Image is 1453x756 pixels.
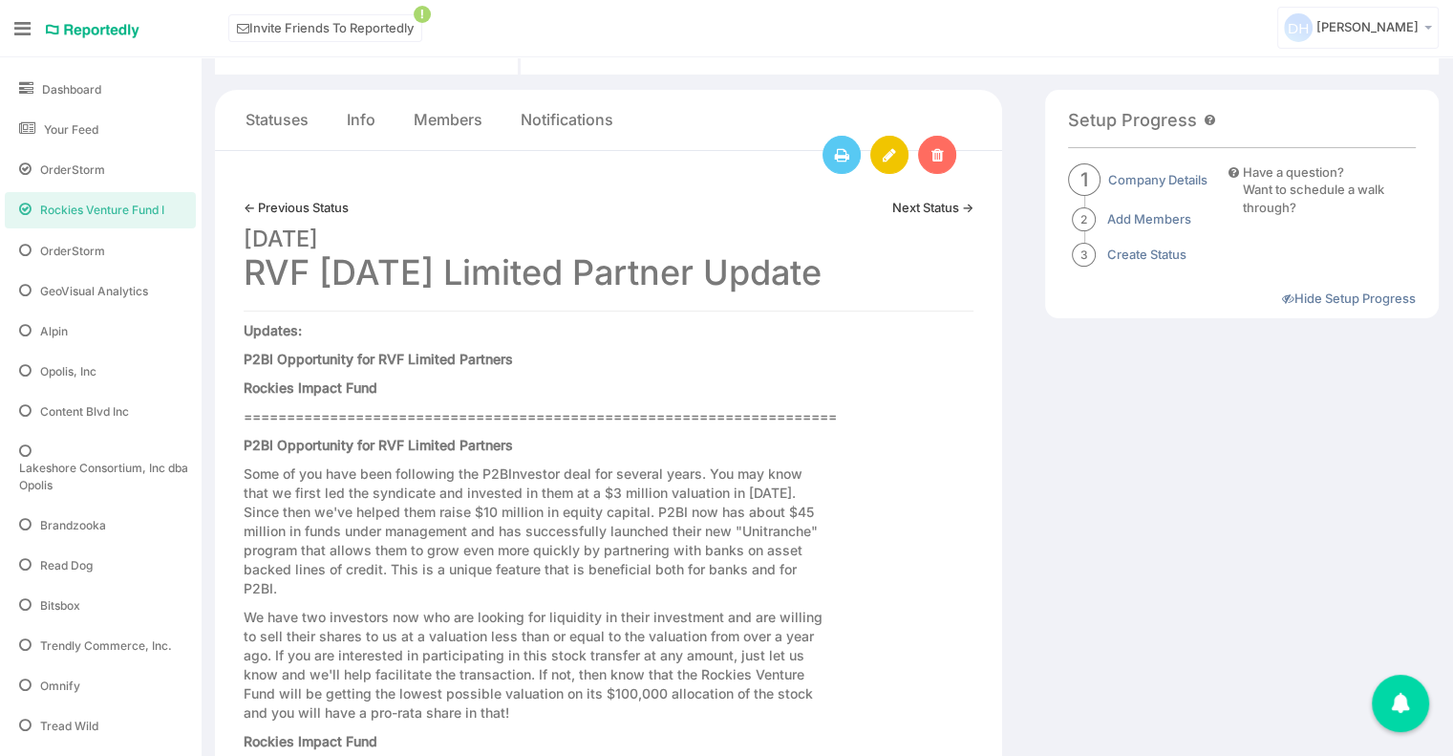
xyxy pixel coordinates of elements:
a: Read Dog [5,548,196,583]
a: Content Blvd Inc [5,394,196,429]
span: OrderStorm [40,243,105,259]
span: Your Feed [44,121,98,138]
a: Omnify [5,668,196,703]
span: OrderStorm [40,162,105,178]
span: Dashboard [42,81,101,97]
a: Dashboard [5,72,196,107]
a: Next Status → [892,199,973,217]
a: Brandzooka [5,508,196,543]
small: [DATE] [244,225,318,252]
a: Lakeshore Consortium, Inc dba Opolis [5,434,196,502]
span: [PERSON_NAME] [1316,19,1419,34]
a: Invite Friends To Reportedly! [228,14,422,42]
span: Alpin [40,323,68,339]
a: Alpin [5,313,196,349]
img: svg+xml;base64,PD94bWwgdmVyc2lvbj0iMS4wIiBlbmNvZGluZz0iVVRGLTgiPz4KICAgICAg%0APHN2ZyB2ZXJzaW9uPSI... [1284,13,1313,42]
a: Reportedly [45,14,140,47]
span: Opolis, Inc [40,363,96,379]
a: Statuses [246,109,309,131]
a: Members [414,109,482,131]
span: Content Blvd Inc [40,403,129,420]
a: Tread Wild [5,708,196,744]
span: Brandzooka [40,517,106,533]
a: OrderStorm [5,152,196,187]
strong: Rockies Impact Fund [244,733,377,749]
span: Tread Wild [40,718,98,734]
strong: P2BI Opportunity for RVF Limited Partners [244,351,513,367]
span: Lakeshore Consortium, Inc dba Opolis [19,460,196,492]
p: Some of you have been following the P2BInvestor deal for several years. You may know that we firs... [244,464,827,598]
span: Bitsbox [40,597,80,614]
a: Notifications [521,109,613,131]
a: GeoVisual Analytics [5,273,196,309]
p: ===================================================================== [244,407,827,426]
span: GeoVisual Analytics [40,283,148,299]
a: Info [347,109,375,131]
h4: Setup Progress [1068,111,1197,130]
span: Rockies Venture Fund I [40,202,164,218]
a: Your Feed [5,112,196,147]
a: Company Details [1108,171,1207,189]
span: Omnify [40,678,80,694]
a: [PERSON_NAME] [1277,7,1439,49]
strong: P2BI Opportunity for RVF Limited Partners [244,437,513,453]
a: Opolis, Inc [5,354,196,389]
a: Hide Setup Progress [1282,291,1416,306]
a: Create Status [1107,246,1186,264]
span: 3 [1072,243,1096,267]
span: 1 [1068,163,1100,196]
span: Read Dog [40,557,93,573]
strong: Rockies Impact Fund [244,379,377,396]
h1: RVF [DATE] Limited Partner Update [244,216,973,292]
span: ! [414,6,431,23]
p: We have two investors now who are looking for liquidity in their investment and are willing to se... [244,608,827,723]
span: 2 [1072,207,1096,231]
a: OrderStorm [5,233,196,269]
a: ← Previous Status [244,199,349,217]
a: Have a question?Want to schedule a walk through? [1229,163,1416,217]
a: Rockies Venture Fund I [5,192,196,227]
a: Add Members [1107,210,1191,228]
div: Have a question? Want to schedule a walk through? [1243,163,1416,217]
strong: Updates: [244,322,302,338]
a: Bitsbox [5,588,196,623]
a: Trendly Commerce, Inc. [5,628,196,663]
span: Trendly Commerce, Inc. [40,637,172,654]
